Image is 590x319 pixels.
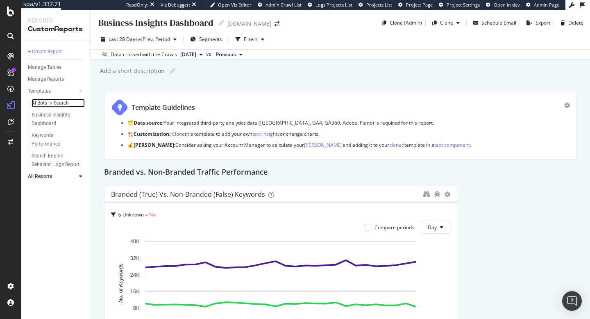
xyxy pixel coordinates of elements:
[177,50,206,59] button: [DATE]
[374,224,414,231] div: Compare periods
[145,211,148,218] span: =
[104,92,577,159] div: Template Guidelines 🗂️Data source:Your integrated third-party analytics data ([GEOGRAPHIC_DATA], ...
[470,16,516,30] button: Schedule Email
[28,63,61,72] div: Manage Tables
[210,2,252,8] a: Open Viz Editor
[389,141,404,148] a: cloned
[99,67,165,75] div: Add a short description
[486,2,520,8] a: Open in dev
[398,2,433,8] a: Project Page
[564,103,570,108] div: gear
[562,291,582,311] div: Open Intercom Messenger
[130,255,140,261] text: 32K
[434,141,470,148] a: text component
[258,2,302,8] a: Admin Crawl List
[28,75,85,84] a: Manage Reports
[421,221,450,234] button: Day
[32,111,85,128] a: Business Insights Dashboard
[130,289,140,295] text: 16K
[406,2,433,8] span: Project Page
[28,172,77,181] a: All Reports
[379,16,422,30] button: Clone (Admin)
[218,20,224,26] i: Edit report name
[32,111,79,128] div: Business Insights Dashboard
[149,211,156,218] span: No
[133,305,140,312] text: 8K
[218,2,252,8] span: Open Viz Editor
[134,119,163,126] strong: Data source:
[32,131,77,148] div: Keywords Performance
[244,36,258,43] div: Filters
[187,33,225,46] button: Segments
[127,119,570,126] p: 🗂️ Your integrated third-party analytics data ([GEOGRAPHIC_DATA], GA4, GA360, Adobe, Piano) is re...
[227,20,271,28] div: [DOMAIN_NAME]
[265,2,302,8] span: Admin Crawl List
[98,33,180,46] button: Last 28 DaysvsPrev. Period
[536,19,550,26] div: Export
[481,19,516,26] div: Schedule Email
[390,19,422,26] div: Clone (Admin)
[127,141,570,148] p: 💰 Consider asking your Account Manager to calculate your and adding it to your template in a .
[315,2,352,8] span: Logs Projects List
[252,130,280,137] a: text insights
[428,224,437,231] span: Day
[557,16,583,30] button: Delete
[206,50,213,58] span: vs
[429,16,463,30] button: Clone
[423,191,430,197] div: binoculars
[127,130,570,137] p: 🏗️ this template to add your own or change charts.
[494,2,520,8] span: Open in dev
[118,211,144,218] span: Is Unknown
[32,152,85,169] a: Search Engine Behavior: Logs Report
[111,51,177,58] div: Data crossed with the Crawls
[199,36,222,43] span: Segments
[32,152,80,169] div: Search Engine Behavior: Logs Report
[130,238,140,244] text: 40K
[104,166,577,179] div: Branded vs. Non-Branded Traffic Performance
[28,25,84,34] div: CustomReports
[534,2,559,8] span: Admin Page
[28,16,84,25] div: Reports
[138,36,170,43] span: vs Prev. Period
[28,87,77,96] a: Templates
[526,2,559,8] a: Admin Page
[134,141,175,148] strong: [PERSON_NAME]:
[275,21,279,27] div: arrow-right-arrow-left
[132,103,195,112] div: Template Guidelines
[161,2,190,8] div: Viz Debugger:
[118,264,124,303] text: No. of Keywords
[523,16,550,30] button: Export
[28,172,52,181] div: All Reports
[28,87,51,96] div: Templates
[28,75,64,84] div: Manage Reports
[308,2,352,8] a: Logs Projects List
[359,2,392,8] a: Projects List
[32,99,69,107] div: AI Bots in Search
[366,2,392,8] span: Projects List
[172,130,185,137] a: Clone
[180,51,196,58] span: 2025 Sep. 4th
[126,2,148,8] div: ReadOnly:
[568,19,583,26] div: Delete
[28,48,62,56] div: + Create Report
[28,48,85,56] a: + Create Report
[170,68,175,74] i: Edit report name
[32,99,85,107] a: AI Bots in Search
[32,131,85,148] a: Keywords Performance
[440,19,453,26] div: Clone
[439,2,480,8] a: Project Settings
[28,63,85,72] a: Manage Tables
[111,190,265,198] div: Branded (true) vs. Non-Branded (false) Keywords
[98,16,213,29] div: Business Insights Dashboard
[216,51,236,58] span: Previous
[104,166,268,179] h2: Branded vs. Non-Branded Traffic Performance
[130,272,140,278] text: 24K
[447,2,480,8] span: Project Settings
[134,130,170,137] strong: Customization:
[109,36,138,43] span: Last 28 Days
[304,141,343,148] a: [PERSON_NAME]
[434,191,440,197] div: bug
[232,33,268,46] button: Filters
[213,50,246,59] button: Previous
